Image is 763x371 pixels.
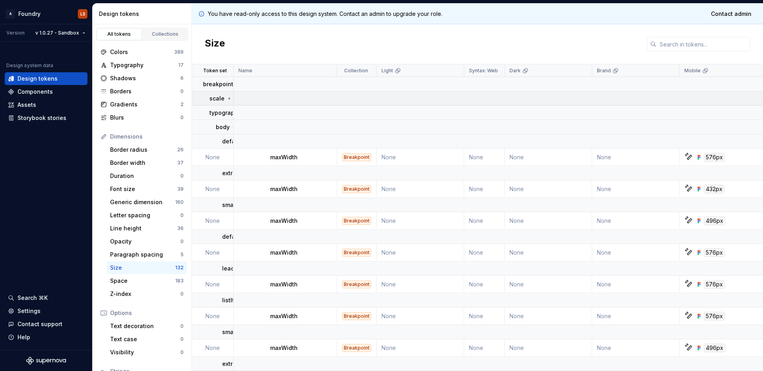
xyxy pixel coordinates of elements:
span: v 1.0.27 - Sandbox [35,30,79,36]
div: LS [80,11,85,17]
td: None [192,244,234,261]
div: Breakpoint [342,217,371,225]
td: None [592,149,680,166]
div: 37 [177,160,184,166]
p: Collection [344,68,368,74]
div: Version [6,30,25,36]
div: Line height [110,224,177,232]
div: Breakpoint [342,185,371,193]
p: extraSmall [222,360,251,368]
div: 0 [180,349,184,356]
div: 0 [180,323,184,329]
div: 39 [177,186,184,192]
div: Breakpoint [342,344,371,352]
div: Border radius [110,146,177,154]
a: Components [5,85,87,98]
a: Space183 [107,274,187,287]
div: Shadows [110,74,180,82]
div: Paragraph spacing [110,251,180,259]
p: Light [381,68,393,74]
div: 132 [175,265,184,271]
p: default [222,233,242,241]
a: Paragraph spacing5 [107,248,187,261]
button: Help [5,331,87,344]
p: Mobile [684,68,701,74]
td: None [505,307,592,325]
div: Text decoration [110,322,180,330]
a: Duration0 [107,170,187,182]
div: Breakpoint [342,280,371,288]
div: Letter spacing [110,211,180,219]
p: maxWidth [270,280,298,288]
a: Contact admin [706,7,757,21]
span: Contact admin [711,10,751,18]
div: Components [17,88,53,96]
button: AFoundryLS [2,5,91,22]
a: Border radius26 [107,143,187,156]
a: Shadows6 [97,72,187,85]
a: Blurs0 [97,111,187,124]
a: Generic dimension160 [107,196,187,209]
div: Options [110,309,184,317]
p: maxWidth [270,249,298,257]
div: 0 [180,336,184,342]
button: Contact support [5,318,87,330]
a: Z-index0 [107,288,187,300]
div: 576px [704,312,725,321]
div: Text case [110,335,180,343]
td: None [505,276,592,293]
td: None [464,180,505,198]
div: Contact support [17,320,62,328]
a: Colors389 [97,46,187,58]
a: Typography17 [97,59,187,71]
h2: Size [205,37,225,51]
div: Design tokens [17,75,58,83]
div: 0 [180,114,184,121]
a: Borders0 [97,85,187,98]
p: maxWidth [270,312,298,320]
div: 36 [177,225,184,232]
div: Foundry [18,10,41,18]
td: None [464,244,505,261]
div: Design system data [6,62,53,69]
a: Font size39 [107,183,187,195]
a: Text decoration0 [107,320,187,332]
svg: Supernova Logo [26,357,66,365]
div: Borders [110,87,180,95]
div: Opacity [110,238,180,245]
td: None [377,149,464,166]
div: Settings [17,307,41,315]
p: maxWidth [270,185,298,193]
div: 26 [177,147,184,153]
div: Help [17,333,30,341]
button: v 1.0.27 - Sandbox [32,27,89,39]
div: 496px [704,216,725,225]
div: 0 [180,238,184,245]
p: breakpoint [203,80,233,88]
div: 183 [175,278,184,284]
p: Brand [597,68,611,74]
p: body [216,123,230,131]
td: None [377,244,464,261]
td: None [592,244,680,261]
p: Name [238,68,252,74]
div: Typography [110,61,178,69]
div: 5 [180,251,184,258]
p: typography [209,109,241,117]
div: Generic dimension [110,198,175,206]
p: You have read-only access to this design system. Contact an admin to upgrade your role. [208,10,442,18]
td: None [505,180,592,198]
a: Letter spacing0 [107,209,187,222]
div: 576px [704,280,725,289]
a: Gradients2 [97,98,187,111]
div: Storybook stories [17,114,66,122]
td: None [192,307,234,325]
div: Collections [145,31,185,37]
div: 6 [180,75,184,81]
td: None [377,180,464,198]
td: None [464,339,505,357]
div: 0 [180,212,184,218]
div: 17 [178,62,184,68]
td: None [464,212,505,230]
